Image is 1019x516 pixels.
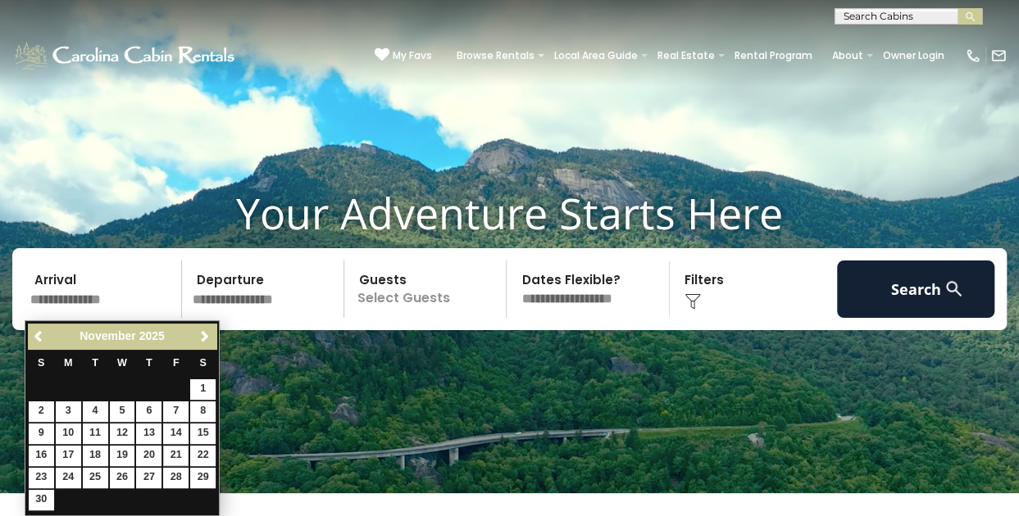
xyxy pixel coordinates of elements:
[92,357,98,369] span: Tuesday
[163,401,189,422] a: 7
[110,446,135,466] a: 19
[80,329,135,342] span: November
[29,490,54,510] a: 30
[965,48,981,64] img: phone-regular-white.png
[198,330,212,343] span: Next
[56,446,81,466] a: 17
[448,44,543,67] a: Browse Rentals
[83,401,108,422] a: 4
[190,423,216,444] a: 15
[29,446,54,466] a: 16
[375,48,432,64] a: My Favs
[649,44,723,67] a: Real Estate
[139,329,165,342] span: 2025
[83,468,108,488] a: 25
[33,330,46,343] span: Previous
[190,446,216,466] a: 22
[83,446,108,466] a: 18
[12,188,1007,238] h1: Your Adventure Starts Here
[190,401,216,422] a: 8
[194,326,215,346] a: Next
[173,357,180,369] span: Friday
[146,357,152,369] span: Thursday
[110,423,135,444] a: 12
[163,423,189,444] a: 14
[190,379,216,400] a: 1
[944,278,964,299] img: search-regular-white.png
[685,293,701,310] img: filter--v1.png
[110,468,135,488] a: 26
[393,48,432,63] span: My Favs
[875,44,953,67] a: Owner Login
[136,468,161,488] a: 27
[837,260,994,318] button: Search
[200,357,207,369] span: Saturday
[990,48,1007,64] img: mail-regular-white.png
[190,468,216,488] a: 29
[110,401,135,422] a: 5
[136,446,161,466] a: 20
[56,423,81,444] a: 10
[349,260,506,318] p: Select Guests
[163,468,189,488] a: 28
[38,357,44,369] span: Sunday
[163,446,189,466] a: 21
[136,423,161,444] a: 13
[64,357,73,369] span: Monday
[56,401,81,422] a: 3
[30,326,50,346] a: Previous
[546,44,646,67] a: Local Area Guide
[824,44,871,67] a: About
[12,39,239,72] img: White-1-1-2.png
[56,468,81,488] a: 24
[29,468,54,488] a: 23
[83,423,108,444] a: 11
[29,401,54,422] a: 2
[29,423,54,444] a: 9
[117,357,127,369] span: Wednesday
[136,401,161,422] a: 6
[726,44,821,67] a: Rental Program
